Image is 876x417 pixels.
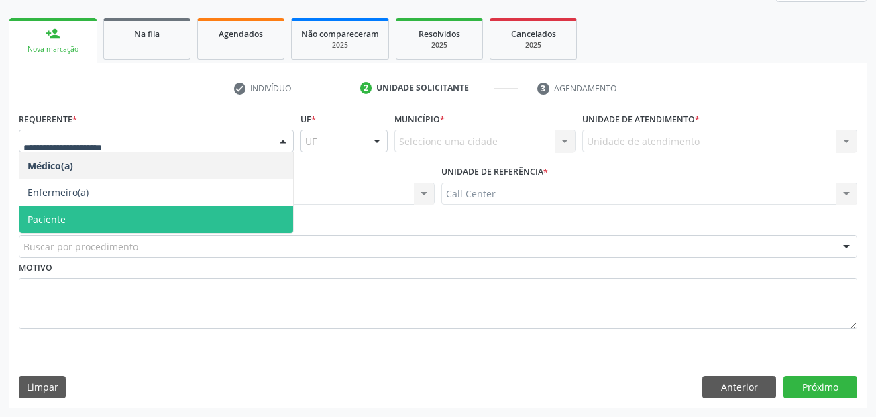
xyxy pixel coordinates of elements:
[376,82,469,94] div: Unidade solicitante
[300,109,316,130] label: UF
[511,28,556,40] span: Cancelados
[134,28,160,40] span: Na fila
[419,28,460,40] span: Resolvidos
[19,376,66,399] button: Limpar
[406,40,473,50] div: 2025
[19,44,87,54] div: Nova marcação
[19,258,52,279] label: Motivo
[28,213,66,226] span: Paciente
[46,26,60,41] div: person_add
[28,159,73,172] span: Médico(a)
[582,109,700,130] label: Unidade de atendimento
[360,82,372,94] div: 2
[500,40,567,50] div: 2025
[19,109,77,130] label: Requerente
[394,109,445,130] label: Município
[28,186,89,199] span: Enfermeiro(a)
[301,40,379,50] div: 2025
[23,240,138,254] span: Buscar por procedimento
[301,28,379,40] span: Não compareceram
[702,376,776,399] button: Anterior
[305,134,317,148] span: UF
[219,28,263,40] span: Agendados
[441,162,548,183] label: Unidade de referência
[783,376,857,399] button: Próximo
